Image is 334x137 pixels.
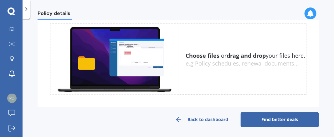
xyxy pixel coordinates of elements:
a: Back to dashboard [162,112,241,127]
a: Find better deals [241,112,319,127]
div: e.g Policy schedules, renewal documents... [186,60,306,67]
b: drag and drop [227,52,266,59]
u: Choose files [186,52,220,59]
span: or your files here. [186,52,306,59]
span: Policy details [38,10,72,19]
img: 205a5a61ab28d5aa6710466bb0360db5 [7,94,17,103]
img: upload.de96410c8ce839c3fdd5.gif [50,24,178,94]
